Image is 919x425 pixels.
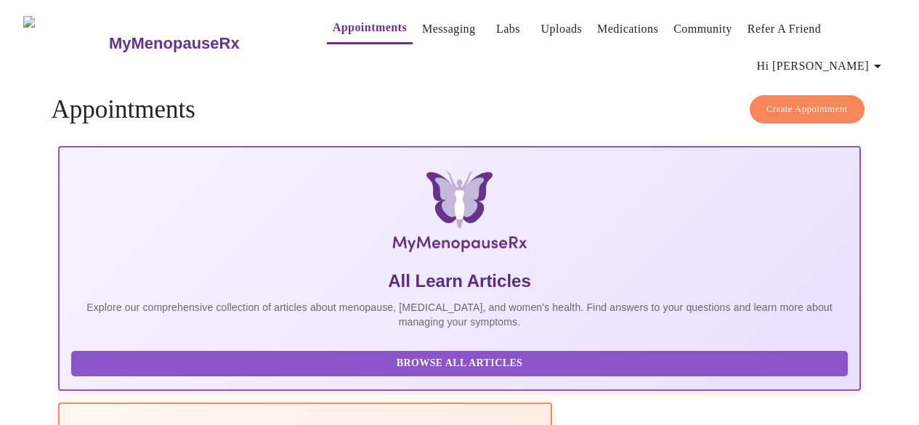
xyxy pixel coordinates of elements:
span: Browse All Articles [86,355,833,373]
span: Create Appointment [766,101,848,118]
a: Community [673,19,732,39]
button: Uploads [535,15,588,44]
button: Appointments [327,13,413,44]
h5: All Learn Articles [71,270,847,293]
h3: MyMenopauseRx [109,34,240,53]
p: Explore our comprehensive collection of articles about menopause, [MEDICAL_DATA], and women's hea... [71,300,847,329]
button: Medications [591,15,664,44]
img: MyMenopauseRx Logo [192,171,726,258]
a: Labs [496,19,520,39]
button: Messaging [416,15,481,44]
button: Community [668,15,738,44]
button: Labs [485,15,532,44]
a: Refer a Friend [748,19,822,39]
button: Hi [PERSON_NAME] [751,52,892,81]
span: Hi [PERSON_NAME] [757,56,886,76]
img: MyMenopauseRx Logo [23,16,107,70]
button: Create Appointment [750,95,865,124]
h4: Appointments [51,95,867,124]
a: Uploads [541,19,583,39]
button: Browse All Articles [71,351,847,376]
a: Medications [597,19,658,39]
a: MyMenopauseRx [107,18,297,69]
a: Appointments [333,17,407,38]
button: Refer a Friend [742,15,827,44]
a: Browse All Articles [71,356,851,368]
a: Messaging [422,19,475,39]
